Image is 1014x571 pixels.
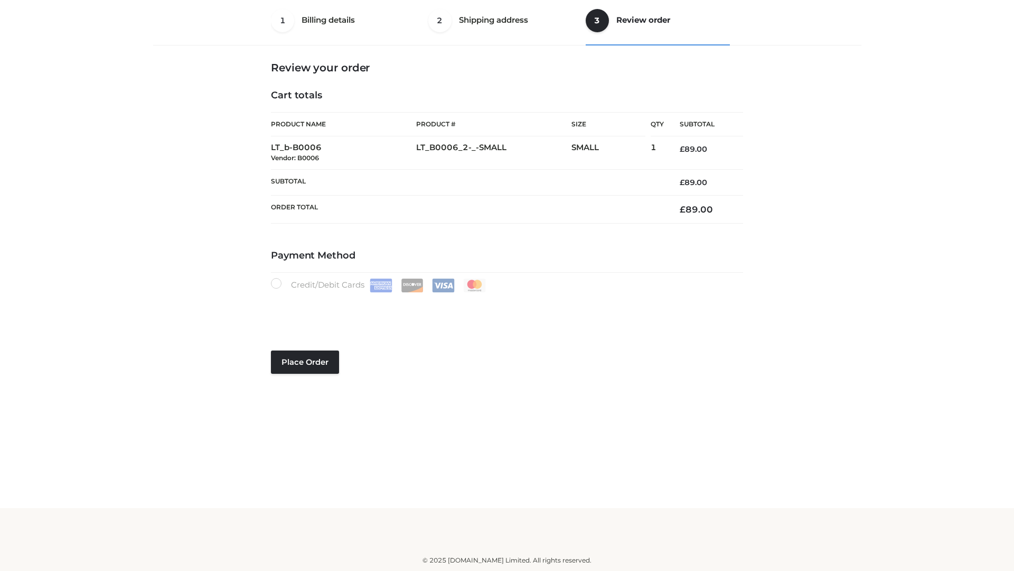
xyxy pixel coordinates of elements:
iframe: Secure payment input frame [269,290,741,329]
h4: Cart totals [271,90,743,102]
div: © 2025 [DOMAIN_NAME] Limited. All rights reserved. [157,555,857,566]
bdi: 89.00 [680,204,713,215]
span: £ [680,178,684,187]
h4: Payment Method [271,250,743,262]
img: Discover [401,279,424,292]
th: Product Name [271,112,416,136]
th: Product # [416,112,571,136]
bdi: 89.00 [680,178,707,187]
span: £ [680,204,686,215]
span: £ [680,144,684,154]
button: Place order [271,351,339,374]
img: Mastercard [463,279,486,292]
th: Size [571,113,645,136]
td: LT_b-B0006 [271,136,416,170]
bdi: 89.00 [680,144,707,154]
td: 1 [651,136,664,170]
img: Visa [432,279,455,292]
img: Amex [370,279,392,292]
th: Qty [651,112,664,136]
th: Subtotal [664,113,743,136]
th: Order Total [271,196,664,224]
th: Subtotal [271,169,664,195]
h3: Review your order [271,61,743,74]
small: Vendor: B0006 [271,154,319,162]
td: SMALL [571,136,651,170]
td: LT_B0006_2-_-SMALL [416,136,571,170]
label: Credit/Debit Cards [271,278,487,292]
